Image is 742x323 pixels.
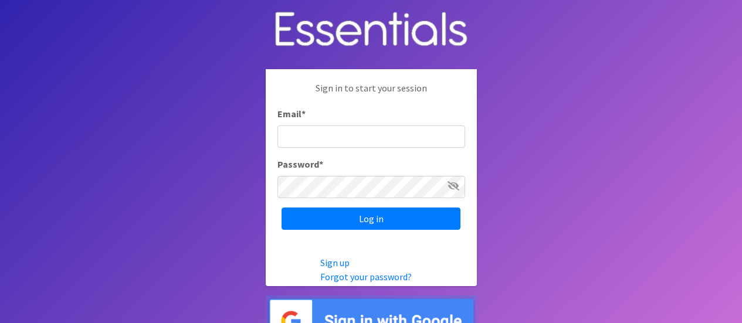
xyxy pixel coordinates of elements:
abbr: required [319,158,323,170]
a: Sign up [320,257,350,268]
p: Sign in to start your session [277,81,465,107]
input: Log in [282,208,460,230]
label: Email [277,107,306,121]
label: Password [277,157,323,171]
a: Forgot your password? [320,271,412,283]
abbr: required [301,108,306,120]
